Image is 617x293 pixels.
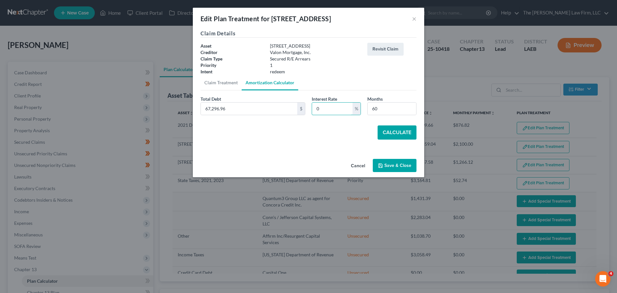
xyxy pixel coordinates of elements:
button: Save & Close [373,159,416,172]
div: % [353,103,361,115]
div: Valon Mortgage, Inc. [267,49,364,56]
div: Asset [197,43,267,49]
div: redeem [267,69,364,75]
iframe: Intercom live chat [595,271,611,287]
div: 1 [267,62,364,69]
div: $ [297,103,305,115]
label: Months [367,96,383,102]
label: Total Debt [201,96,221,102]
h5: Claim Details [201,30,416,38]
a: Claim Treatment [201,75,242,90]
button: × [412,15,416,23]
input: 5 [312,103,353,115]
input: 10,000.00 [201,103,297,115]
div: Priority [197,62,267,69]
button: Cancel [346,160,370,172]
div: Intent [197,69,267,75]
a: Amortization Calculator [242,75,298,90]
label: Interest Rate [312,96,337,102]
span: 4 [608,271,613,276]
div: Claim Type [197,56,267,62]
button: Revisit Claim [367,43,404,56]
div: [STREET_ADDRESS] [267,43,364,49]
div: Secured R/E Arrears [267,56,364,62]
button: Calculate [378,125,416,140]
input: 60 [368,103,416,115]
div: Creditor [197,49,267,56]
div: Edit Plan Treatment for [STREET_ADDRESS] [201,14,331,23]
